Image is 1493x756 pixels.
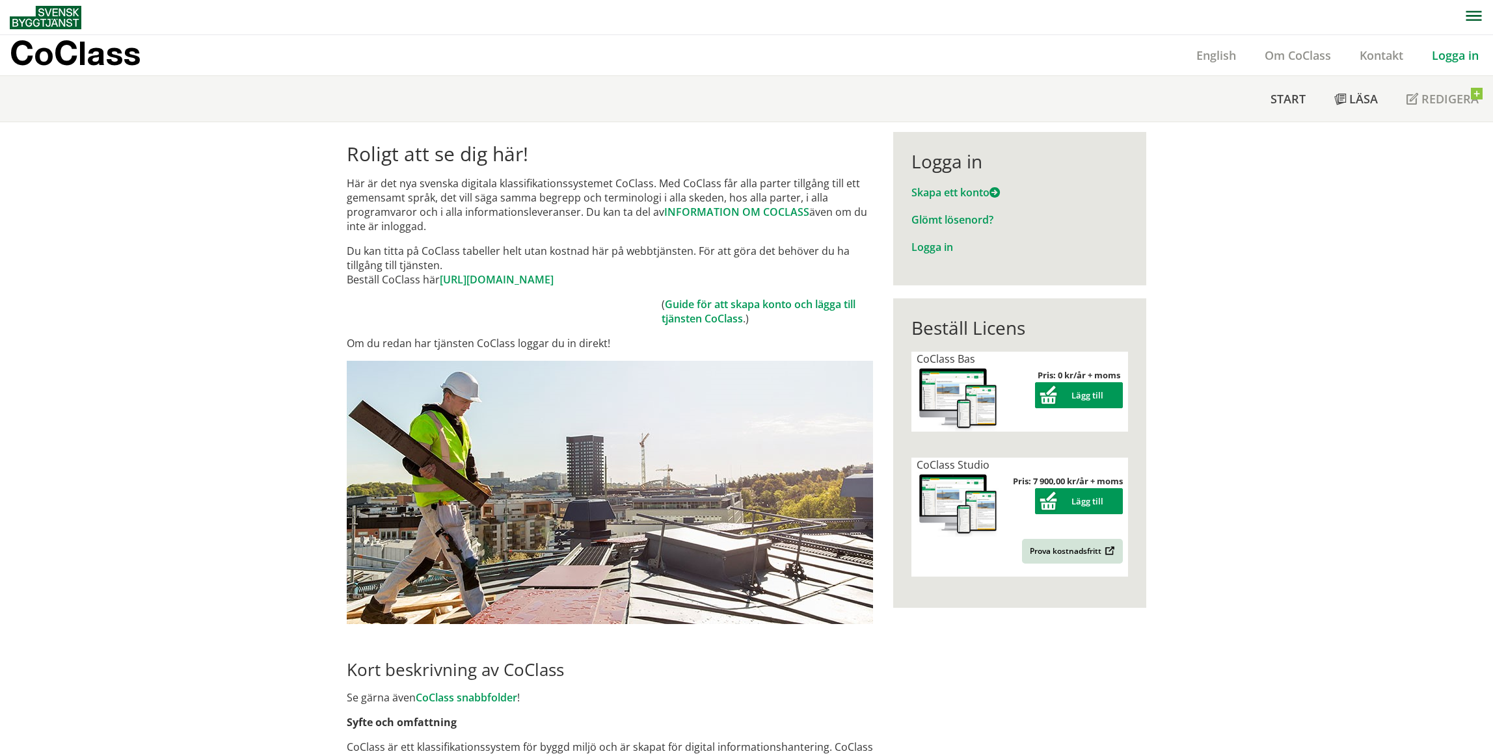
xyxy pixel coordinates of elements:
div: Logga in [911,150,1128,172]
a: Start [1256,76,1320,122]
a: Guide för att skapa konto och lägga till tjänsten CoClass [662,297,855,326]
a: Prova kostnadsfritt [1022,539,1123,564]
img: coclass-license.jpg [917,472,1000,538]
a: Om CoClass [1250,47,1345,63]
a: CoClass snabbfolder [416,690,517,705]
p: Här är det nya svenska digitala klassifikationssystemet CoClass. Med CoClass får alla parter till... [347,176,873,233]
a: Kontakt [1345,47,1418,63]
a: Skapa ett konto [911,185,1000,200]
p: Se gärna även ! [347,690,873,705]
a: Läsa [1320,76,1392,122]
a: English [1182,47,1250,63]
a: INFORMATION OM COCLASS [664,205,809,219]
a: CoClass [10,35,168,75]
h1: Roligt att se dig här! [347,142,873,166]
button: Lägg till [1035,488,1123,514]
a: Logga in [1418,47,1493,63]
button: Lägg till [1035,382,1123,408]
div: Beställ Licens [911,317,1128,339]
a: Lägg till [1035,389,1123,401]
strong: Pris: 0 kr/år + moms [1038,369,1120,381]
img: Outbound.png [1103,546,1115,556]
span: CoClass Studio [917,458,989,472]
a: [URL][DOMAIN_NAME] [440,272,554,287]
span: Läsa [1349,91,1378,107]
p: Om du redan har tjänsten CoClass loggar du in direkt! [347,336,873,350]
span: CoClass Bas [917,352,975,366]
a: Logga in [911,240,953,254]
span: Start [1271,91,1306,107]
img: coclass-license.jpg [917,366,1000,432]
strong: Pris: 7 900,00 kr/år + moms [1013,475,1123,487]
img: login.jpg [347,361,873,624]
a: Lägg till [1035,495,1123,507]
strong: Syfte och omfattning [347,715,457,729]
img: Svensk Byggtjänst [10,6,81,29]
p: Du kan titta på CoClass tabeller helt utan kostnad här på webbtjänsten. För att göra det behöver ... [347,244,873,287]
p: CoClass [10,46,141,60]
h2: Kort beskrivning av CoClass [347,659,873,680]
a: Glömt lösenord? [911,213,993,227]
td: ( .) [662,297,873,326]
